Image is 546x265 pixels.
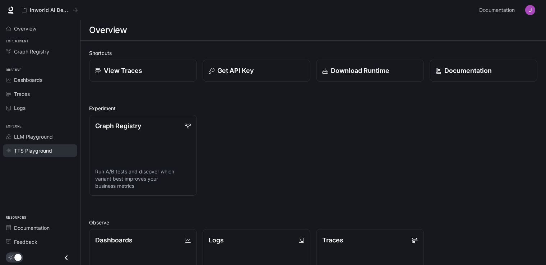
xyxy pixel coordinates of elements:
[525,5,535,15] img: User avatar
[3,88,77,100] a: Traces
[430,60,537,82] a: Documentation
[203,60,310,82] button: Get API Key
[89,49,537,57] h2: Shortcuts
[95,168,191,190] p: Run A/B tests and discover which variant best improves your business metrics
[3,236,77,248] a: Feedback
[476,3,520,17] a: Documentation
[14,104,26,112] span: Logs
[322,235,343,245] p: Traces
[479,6,515,15] span: Documentation
[89,115,197,196] a: Graph RegistryRun A/B tests and discover which variant best improves your business metrics
[209,235,224,245] p: Logs
[3,130,77,143] a: LLM Playground
[95,235,133,245] p: Dashboards
[331,66,389,75] p: Download Runtime
[3,45,77,58] a: Graph Registry
[3,222,77,234] a: Documentation
[14,90,30,98] span: Traces
[14,76,42,84] span: Dashboards
[89,23,127,37] h1: Overview
[89,104,537,112] h2: Experiment
[3,144,77,157] a: TTS Playground
[89,60,197,82] a: View Traces
[523,3,537,17] button: User avatar
[3,102,77,114] a: Logs
[3,74,77,86] a: Dashboards
[14,224,50,232] span: Documentation
[30,7,70,13] p: Inworld AI Demos
[95,121,141,131] p: Graph Registry
[89,219,537,226] h2: Observe
[14,253,22,261] span: Dark mode toggle
[14,133,53,140] span: LLM Playground
[14,25,36,32] span: Overview
[316,60,424,82] a: Download Runtime
[217,66,254,75] p: Get API Key
[3,22,77,35] a: Overview
[14,48,49,55] span: Graph Registry
[14,238,37,246] span: Feedback
[104,66,142,75] p: View Traces
[14,147,52,154] span: TTS Playground
[19,3,81,17] button: All workspaces
[444,66,492,75] p: Documentation
[58,250,74,265] button: Close drawer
